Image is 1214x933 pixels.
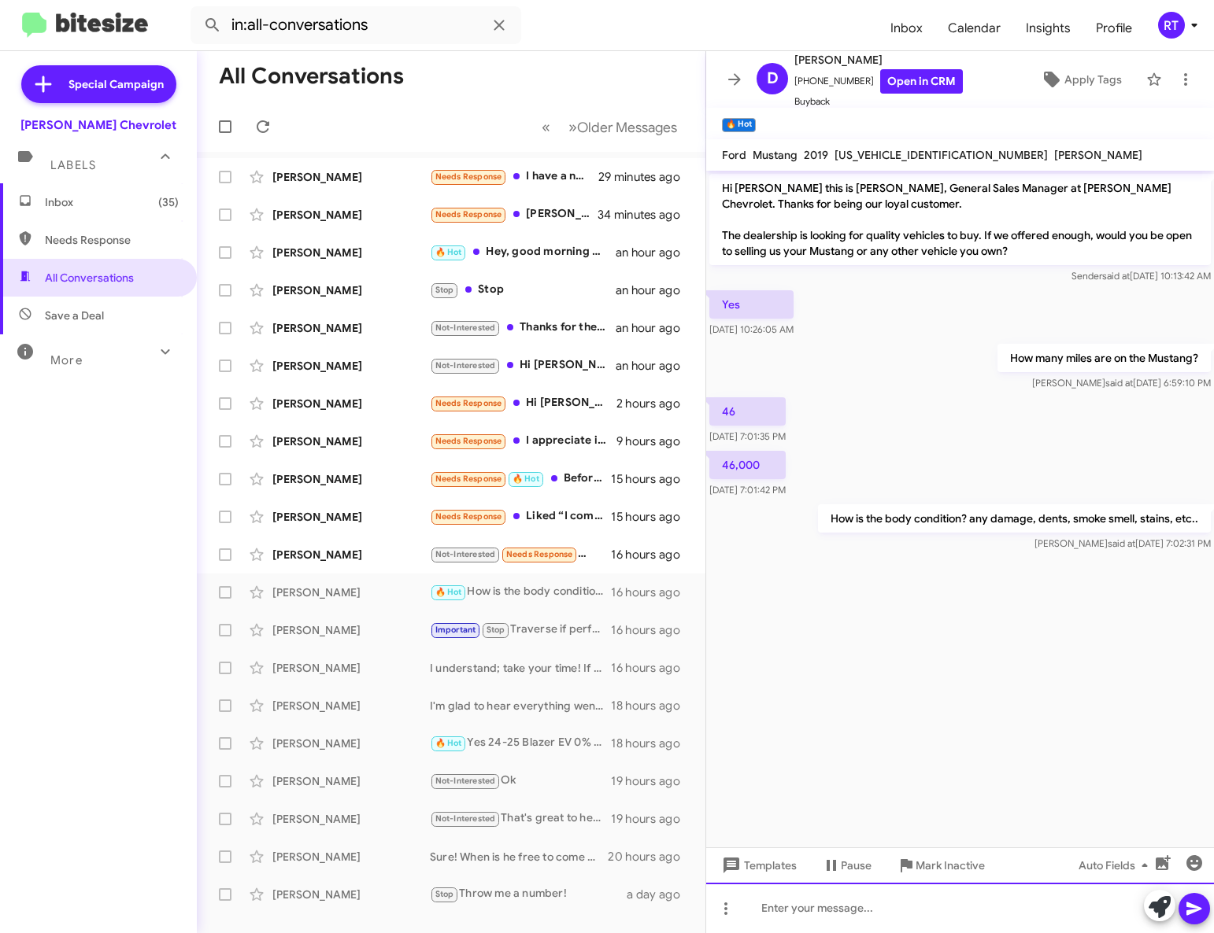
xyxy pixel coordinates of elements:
div: 9 hours ago [616,433,693,449]
div: [PERSON_NAME] [272,509,430,525]
div: 15 hours ago [611,471,693,487]
button: Apply Tags [1022,65,1138,94]
div: I have a new vehicle [430,168,598,186]
div: an hour ago [616,320,693,336]
span: Not-Interested [435,549,496,559]
button: Auto Fields [1066,851,1167,880]
span: Mark Inactive [916,851,985,880]
nav: Page navigation example [533,111,687,143]
span: (35) [158,194,179,210]
h1: All Conversations [219,64,404,89]
span: Not-Interested [435,813,496,824]
div: 18 hours ago [611,698,693,714]
span: Not-Interested [435,323,496,333]
p: Hi [PERSON_NAME] this is [PERSON_NAME], General Sales Manager at [PERSON_NAME] Chevrolet. Thanks ... [709,174,1211,265]
span: Needs Response [506,549,573,559]
p: 46,000 [709,451,786,479]
div: Liked “I completely understand, [PERSON_NAME]! If you change your mind or have any questions abou... [430,507,611,526]
div: 29 minutes ago [598,169,693,185]
div: [PERSON_NAME] Chevrolet [20,117,176,133]
span: [PERSON_NAME] [DATE] 7:02:31 PM [1034,537,1211,549]
div: an hour ago [616,282,693,298]
span: Auto Fields [1079,851,1154,880]
div: 16 hours ago [611,660,693,676]
div: Throw me a number! [430,885,627,903]
div: an hour ago [616,245,693,260]
div: 16 hours ago [611,547,693,562]
div: Hey, good morning which [PERSON_NAME]? [430,243,616,261]
div: a day ago [627,887,693,902]
div: [PERSON_NAME] [272,849,430,865]
div: Hi [PERSON_NAME] - I might be interested in November but can't do anything before then. [430,394,616,412]
div: [PERSON_NAME] [272,660,430,676]
div: I'm glad to hear everything went well! Whenever you're ready, feel free to visit us for a test dr... [430,698,611,714]
div: That's great to hear! If you ever consider selling your vehicle in the future, feel free to reach... [430,809,611,828]
span: Buyback [794,94,963,109]
p: Yes [709,290,794,319]
span: D [767,66,779,91]
div: [PERSON_NAME] [272,245,430,260]
span: Labels [50,158,96,172]
span: [DATE] 10:26:05 AM [709,323,794,335]
span: Profile [1083,6,1145,51]
span: » [568,117,577,137]
a: Open in CRM [880,69,963,94]
div: [PERSON_NAME], thank you for reaching out. I am not interested in that model. I thought it was a ... [430,205,598,223]
div: Before setting up an appointment, could you give me a ballpark idea of what you’d consider a comp... [430,470,611,488]
button: Mark Inactive [884,851,997,880]
div: I understand; take your time! If you have any questions or need assistance, feel free to reach ou... [430,660,611,676]
span: Inbox [45,194,179,210]
div: 2 hours ago [616,396,693,411]
div: [PERSON_NAME] [272,169,430,185]
div: I appreciate it, I would kindly like to decline the offer [430,432,616,450]
span: [PERSON_NAME] [794,50,963,69]
div: Stop [430,281,616,299]
span: « [542,117,550,137]
div: Hi [PERSON_NAME], thanks for reaching out! I just bought GMC Sierra ev [DATE] form burns GMC. [430,356,616,374]
div: 16 hours ago [611,585,693,600]
span: [PHONE_NUMBER] [794,69,963,94]
p: How many miles are on the Mustang? [997,344,1211,372]
div: 19 hours ago [611,811,693,827]
span: More [50,353,83,367]
a: Inbox [878,6,935,51]
div: [PERSON_NAME] [272,320,430,336]
span: Important [435,625,476,635]
span: Stop [435,889,454,899]
input: Search [191,6,521,44]
div: [PERSON_NAME] [272,433,430,449]
span: Apply Tags [1064,65,1122,94]
div: [PERSON_NAME] [272,773,430,789]
button: Next [559,111,687,143]
p: 46 [709,397,786,426]
span: Sender [DATE] 10:13:42 AM [1072,270,1211,282]
div: [PERSON_NAME] [272,207,430,223]
div: [PERSON_NAME] [272,887,430,902]
span: said at [1102,270,1130,282]
span: 🔥 Hot [435,247,462,257]
span: Mustang [753,148,798,162]
small: 🔥 Hot [722,118,756,132]
div: Thanks for the message. We just leased another Honda CRV [430,319,616,337]
span: Stop [487,625,505,635]
a: Special Campaign [21,65,176,103]
span: 🔥 Hot [435,587,462,597]
div: Traverse if perfect $37,500 [430,621,611,639]
div: Yes 24-25 Blazer EV 0% up to 60 months all month long!! [430,734,611,752]
span: Needs Response [435,171,502,182]
div: [PERSON_NAME] [272,471,430,487]
a: Calendar [935,6,1013,51]
span: Needs Response [435,511,502,522]
p: How is the body condition? any damage, dents, smoke smell, stains, etc.. [818,504,1211,533]
span: Insights [1013,6,1083,51]
div: 19 hours ago [611,773,693,789]
span: Ford [722,148,746,162]
span: [DATE] 7:01:42 PM [709,484,786,496]
span: said at [1105,377,1133,389]
div: [PERSON_NAME] [272,698,430,714]
span: Older Messages [577,119,677,136]
div: [PERSON_NAME] [272,622,430,638]
div: Do you have new tahoes on the lot? I'd want to buy a new one [430,545,611,563]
